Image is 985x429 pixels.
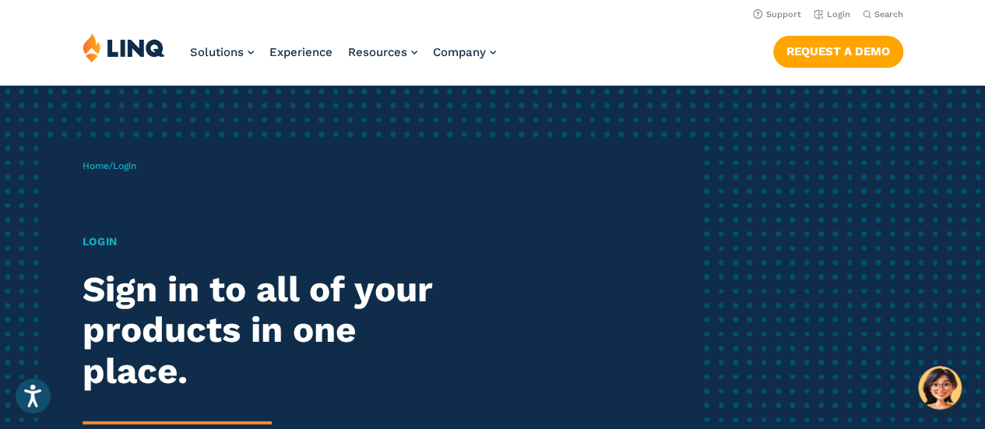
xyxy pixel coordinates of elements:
span: / [83,160,136,171]
a: Home [83,160,109,171]
span: Company [433,45,486,59]
img: LINQ | K‑12 Software [83,33,165,62]
span: Solutions [190,45,244,59]
a: Resources [348,45,417,59]
a: Login [814,9,850,19]
a: Support [753,9,801,19]
button: Hello, have a question? Let’s chat. [918,366,962,410]
a: Experience [269,45,332,59]
span: Login [113,160,136,171]
button: Open Search Bar [863,9,903,20]
a: Company [433,45,496,59]
nav: Primary Navigation [190,33,496,84]
a: Solutions [190,45,254,59]
a: Request a Demo [773,36,903,67]
h2: Sign in to all of your products in one place. [83,269,462,392]
nav: Button Navigation [773,33,903,67]
h1: Login [83,234,462,250]
span: Search [874,9,903,19]
span: Resources [348,45,407,59]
